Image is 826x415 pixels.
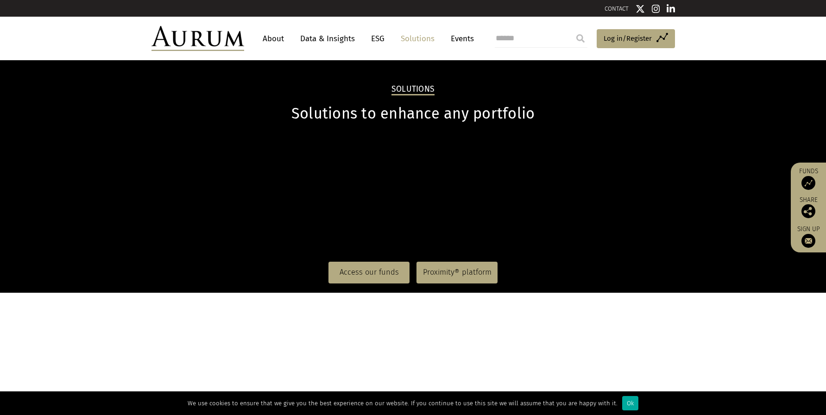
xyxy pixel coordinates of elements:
[801,176,815,190] img: Access Funds
[795,225,821,248] a: Sign up
[801,204,815,218] img: Share this post
[366,30,389,47] a: ESG
[328,262,410,283] a: Access our funds
[636,4,645,13] img: Twitter icon
[622,396,638,410] div: Ok
[597,29,675,49] a: Log in/Register
[605,5,629,12] a: CONTACT
[795,167,821,190] a: Funds
[396,30,439,47] a: Solutions
[571,29,590,48] input: Submit
[652,4,660,13] img: Instagram icon
[151,105,675,123] h1: Solutions to enhance any portfolio
[604,33,652,44] span: Log in/Register
[446,30,474,47] a: Events
[667,4,675,13] img: Linkedin icon
[391,84,435,95] h2: Solutions
[416,262,498,283] a: Proximity® platform
[801,234,815,248] img: Sign up to our newsletter
[795,197,821,218] div: Share
[151,26,244,51] img: Aurum
[296,30,359,47] a: Data & Insights
[258,30,289,47] a: About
